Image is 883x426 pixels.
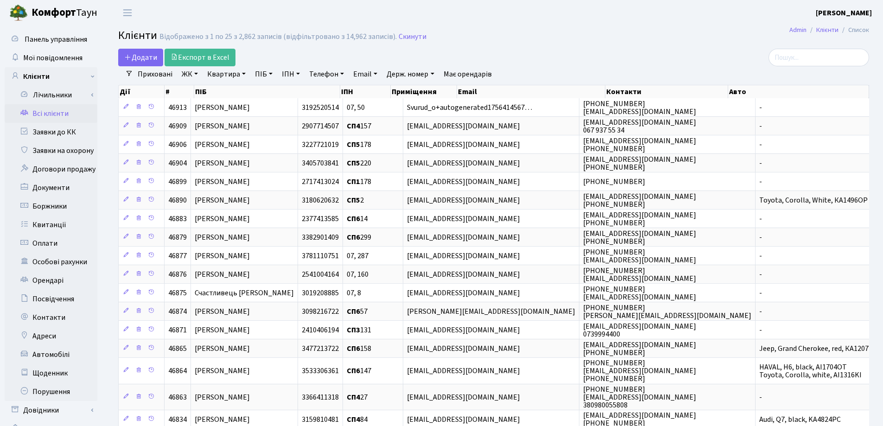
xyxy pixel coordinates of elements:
[407,414,520,425] span: [EMAIL_ADDRESS][DOMAIN_NAME]
[302,414,339,425] span: 3159810481
[165,85,194,98] th: #
[407,102,532,113] span: Svurud_o+autogenerated1756414567…
[340,85,391,98] th: ІПН
[5,197,97,216] a: Боржники
[302,306,339,317] span: 3098216722
[5,67,97,86] a: Клієнти
[302,158,339,168] span: 3405703841
[195,366,250,376] span: [PERSON_NAME]
[347,232,371,242] span: 299
[759,325,762,335] span: -
[5,30,97,49] a: Панель управління
[816,8,872,18] b: [PERSON_NAME]
[407,325,520,335] span: [EMAIL_ADDRESS][DOMAIN_NAME]
[302,195,339,205] span: 3180620632
[816,7,872,19] a: [PERSON_NAME]
[583,384,696,410] span: [PHONE_NUMBER] [EMAIL_ADDRESS][DOMAIN_NAME] 380980055808
[347,214,360,224] b: СП6
[440,66,495,82] a: Має орендарів
[168,214,187,224] span: 46883
[168,414,187,425] span: 46834
[789,25,807,35] a: Admin
[775,20,883,40] nav: breadcrumb
[407,195,520,205] span: [EMAIL_ADDRESS][DOMAIN_NAME]
[168,158,187,168] span: 46904
[347,414,360,425] b: СП4
[302,269,339,280] span: 2541004164
[5,123,97,141] a: Заявки до КК
[194,85,340,98] th: ПІБ
[302,214,339,224] span: 2377413585
[278,66,304,82] a: ІПН
[32,5,97,21] span: Таун
[759,362,862,380] span: HAVAL, H6, black, AI1704OT Toyota, Corolla, white, AI1316KI
[407,140,520,150] span: [EMAIL_ADDRESS][DOMAIN_NAME]
[168,366,187,376] span: 46864
[759,177,762,187] span: -
[407,121,520,131] span: [EMAIL_ADDRESS][DOMAIN_NAME]
[583,266,696,284] span: [PHONE_NUMBER] [EMAIL_ADDRESS][DOMAIN_NAME]
[5,141,97,160] a: Заявки на охорону
[816,25,839,35] a: Клієнти
[302,177,339,187] span: 2717413024
[195,195,250,205] span: [PERSON_NAME]
[583,340,696,358] span: [EMAIL_ADDRESS][DOMAIN_NAME] [PHONE_NUMBER]
[11,86,97,104] a: Лічильники
[195,214,250,224] span: [PERSON_NAME]
[347,158,371,168] span: 220
[195,269,250,280] span: [PERSON_NAME]
[168,102,187,113] span: 46913
[118,27,157,44] span: Клієнти
[302,366,339,376] span: 3533306361
[195,177,250,187] span: [PERSON_NAME]
[347,102,365,113] span: 07, 50
[32,5,76,20] b: Комфорт
[347,177,360,187] b: СП1
[391,85,457,98] th: Приміщення
[195,232,250,242] span: [PERSON_NAME]
[195,288,294,298] span: Счастливець [PERSON_NAME]
[349,66,381,82] a: Email
[347,325,371,335] span: 131
[5,290,97,308] a: Посвідчення
[5,234,97,253] a: Оплати
[5,160,97,178] a: Договори продажу
[347,195,364,205] span: 2
[407,306,575,317] span: [PERSON_NAME][EMAIL_ADDRESS][DOMAIN_NAME]
[759,158,762,168] span: -
[347,306,368,317] span: 57
[583,117,696,135] span: [EMAIL_ADDRESS][DOMAIN_NAME] 067 937 55 34
[407,343,520,354] span: [EMAIL_ADDRESS][DOMAIN_NAME]
[347,343,360,354] b: СП6
[407,232,520,242] span: [EMAIL_ADDRESS][DOMAIN_NAME]
[9,4,28,22] img: logo.png
[5,253,97,271] a: Особові рахунки
[168,140,187,150] span: 46906
[583,247,696,265] span: [PHONE_NUMBER] [EMAIL_ADDRESS][DOMAIN_NAME]
[347,140,371,150] span: 178
[5,271,97,290] a: Орендарі
[195,343,250,354] span: [PERSON_NAME]
[168,306,187,317] span: 46874
[583,210,696,228] span: [EMAIL_ADDRESS][DOMAIN_NAME] [PHONE_NUMBER]
[302,232,339,242] span: 3382901409
[5,216,97,234] a: Квитанції
[347,392,360,402] b: СП4
[302,251,339,261] span: 3781110751
[5,327,97,345] a: Адреси
[728,85,869,98] th: Авто
[407,269,520,280] span: [EMAIL_ADDRESS][DOMAIN_NAME]
[168,251,187,261] span: 46877
[5,49,97,67] a: Мої повідомлення
[759,251,762,261] span: -
[407,392,520,402] span: [EMAIL_ADDRESS][DOMAIN_NAME]
[347,414,368,425] span: 84
[195,140,250,150] span: [PERSON_NAME]
[159,32,397,41] div: Відображено з 1 по 25 з 2,862 записів (відфільтровано з 14,962 записів).
[759,214,762,224] span: -
[302,325,339,335] span: 2410406194
[195,121,250,131] span: [PERSON_NAME]
[759,195,868,205] span: Toyota, Corolla, White, КА1496ОР
[168,325,187,335] span: 46871
[759,121,762,131] span: -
